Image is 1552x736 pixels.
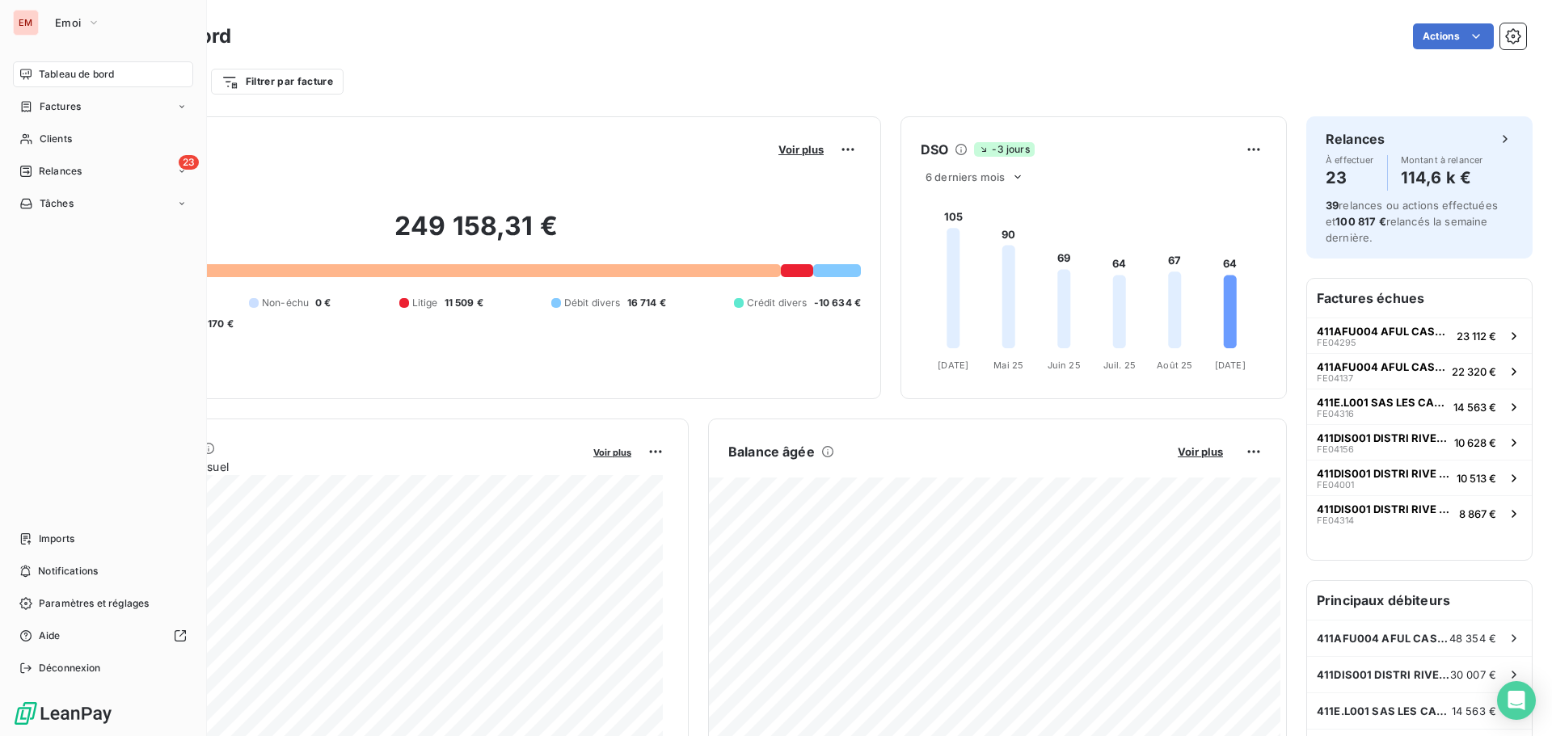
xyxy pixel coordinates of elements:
[1452,365,1496,378] span: 22 320 €
[1497,681,1536,720] div: Open Intercom Messenger
[445,296,483,310] span: 11 509 €
[39,629,61,643] span: Aide
[1326,155,1374,165] span: À effectuer
[747,296,808,310] span: Crédit divers
[1317,338,1356,347] span: FE04295
[1450,668,1496,681] span: 30 007 €
[315,296,331,310] span: 0 €
[1457,472,1496,485] span: 10 513 €
[1103,360,1136,371] tspan: Juil. 25
[1048,360,1081,371] tspan: Juin 25
[627,296,666,310] span: 16 714 €
[1452,704,1496,717] span: 14 563 €
[1401,155,1483,165] span: Montant à relancer
[1307,424,1532,460] button: 411DIS001 DISTRI RIVE GAUCHEFE0415610 628 €
[1317,409,1354,418] span: FE04316
[1401,165,1483,191] h4: 114,6 k €
[1317,704,1452,717] span: 411E.L001 SAS LES CASERNES DISTRIBUTION/[DOMAIN_NAME] LES CASERNES
[39,532,74,546] span: Imports
[593,447,631,458] span: Voir plus
[39,661,101,675] span: Déconnexion
[211,69,344,95] button: Filtrer par facture
[974,142,1034,157] span: -3 jours
[728,442,815,461] h6: Balance âgée
[13,623,193,649] a: Aide
[1326,199,1339,212] span: 39
[926,170,1005,183] span: 6 derniers mois
[1317,480,1354,490] span: FE04001
[1215,360,1246,371] tspan: [DATE]
[1173,444,1228,459] button: Voir plus
[1307,279,1532,318] h6: Factures échues
[40,196,74,211] span: Tâches
[1307,581,1532,620] h6: Principaux débiteurs
[588,444,636,459] button: Voir plus
[1307,318,1532,353] button: 411AFU004 AFUL CASABONAFE0429523 112 €
[1317,396,1447,409] span: 411E.L001 SAS LES CASERNES DISTRIBUTION/[DOMAIN_NAME] LES CASERNES
[1335,215,1385,228] span: 100 817 €
[412,296,438,310] span: Litige
[1307,460,1532,495] button: 411DIS001 DISTRI RIVE GAUCHEFE0400110 513 €
[993,360,1023,371] tspan: Mai 25
[1326,129,1385,149] h6: Relances
[1178,445,1223,458] span: Voir plus
[1317,373,1353,383] span: FE04137
[1307,353,1532,389] button: 411AFU004 AFUL CASABONAFE0413722 320 €
[1317,503,1453,515] span: 411DIS001 DISTRI RIVE GAUCHE
[1317,668,1450,681] span: 411DIS001 DISTRI RIVE GAUCHE
[1326,165,1374,191] h4: 23
[1307,389,1532,424] button: 411E.L001 SAS LES CASERNES DISTRIBUTION/[DOMAIN_NAME] LES CASERNESFE0431614 563 €
[1326,199,1498,244] span: relances ou actions effectuées et relancés la semaine dernière.
[39,596,149,611] span: Paramètres et réglages
[262,296,309,310] span: Non-échu
[1317,515,1354,525] span: FE04314
[40,99,81,114] span: Factures
[814,296,861,310] span: -10 634 €
[1317,632,1449,645] span: 411AFU004 AFUL CASABONA
[1413,23,1494,49] button: Actions
[38,564,98,578] span: Notifications
[1457,330,1496,343] span: 23 112 €
[39,67,114,82] span: Tableau de bord
[1317,444,1354,454] span: FE04156
[13,700,113,726] img: Logo LeanPay
[774,142,829,157] button: Voir plus
[1454,436,1496,449] span: 10 628 €
[1307,495,1532,531] button: 411DIS001 DISTRI RIVE GAUCHEFE043148 867 €
[40,132,72,146] span: Clients
[13,10,39,36] div: EM
[1449,632,1496,645] span: 48 354 €
[1317,360,1445,373] span: 411AFU004 AFUL CASABONA
[1317,467,1450,480] span: 411DIS001 DISTRI RIVE GAUCHE
[179,155,199,170] span: 23
[55,16,81,29] span: Emoi
[1453,401,1496,414] span: 14 563 €
[1157,360,1192,371] tspan: Août 25
[921,140,948,159] h6: DSO
[203,317,234,331] span: -170 €
[564,296,621,310] span: Débit divers
[91,458,582,475] span: Chiffre d'affaires mensuel
[39,164,82,179] span: Relances
[938,360,968,371] tspan: [DATE]
[1317,431,1448,444] span: 411DIS001 DISTRI RIVE GAUCHE
[778,143,824,156] span: Voir plus
[1459,507,1496,520] span: 8 867 €
[1317,325,1450,338] span: 411AFU004 AFUL CASABONA
[91,210,861,259] h2: 249 158,31 €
